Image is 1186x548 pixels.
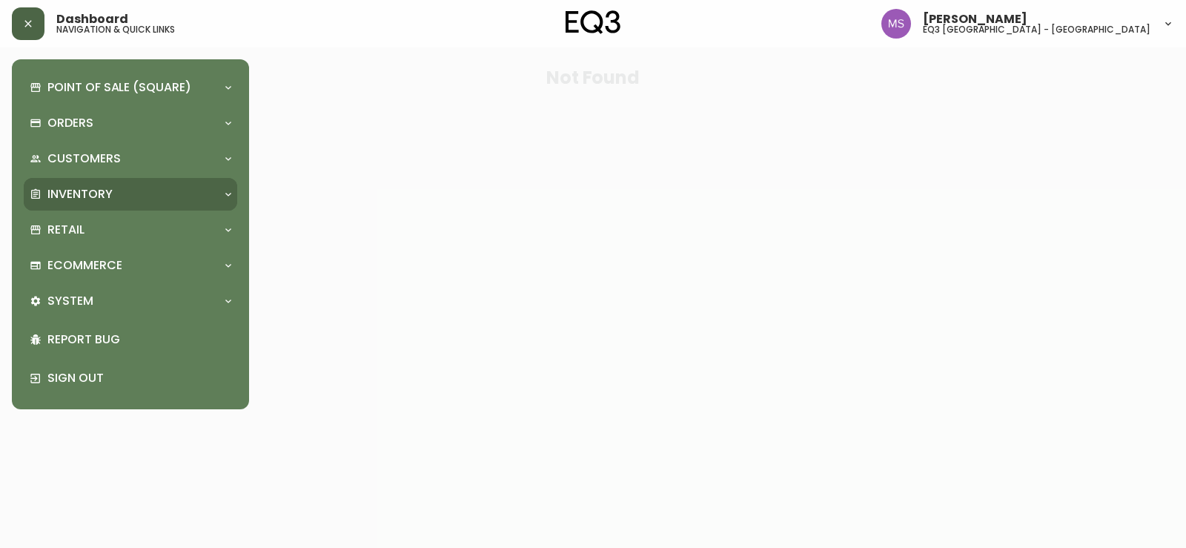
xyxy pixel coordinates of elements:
[47,293,93,309] p: System
[47,222,85,238] p: Retail
[24,178,237,211] div: Inventory
[24,320,237,359] div: Report Bug
[24,214,237,246] div: Retail
[24,107,237,139] div: Orders
[47,151,121,167] p: Customers
[47,115,93,131] p: Orders
[24,359,237,397] div: Sign Out
[47,186,113,202] p: Inventory
[47,331,231,348] p: Report Bug
[24,285,237,317] div: System
[56,13,128,25] span: Dashboard
[47,370,231,386] p: Sign Out
[24,71,237,104] div: Point of Sale (Square)
[24,249,237,282] div: Ecommerce
[566,10,620,34] img: logo
[923,13,1027,25] span: [PERSON_NAME]
[56,25,175,34] h5: navigation & quick links
[47,257,122,274] p: Ecommerce
[47,79,191,96] p: Point of Sale (Square)
[923,25,1150,34] h5: eq3 [GEOGRAPHIC_DATA] - [GEOGRAPHIC_DATA]
[24,142,237,175] div: Customers
[881,9,911,39] img: 1b6e43211f6f3cc0b0729c9049b8e7af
